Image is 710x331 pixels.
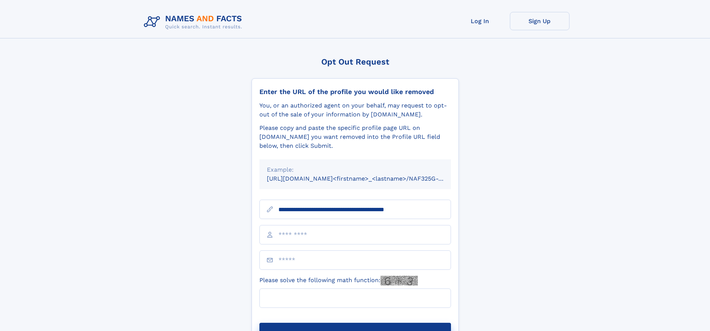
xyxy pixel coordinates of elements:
div: Opt Out Request [252,57,459,66]
a: Sign Up [510,12,569,30]
small: [URL][DOMAIN_NAME]<firstname>_<lastname>/NAF325G-xxxxxxxx [267,175,465,182]
div: Please copy and paste the specific profile page URL on [DOMAIN_NAME] you want removed into the Pr... [259,124,451,150]
img: Logo Names and Facts [141,12,248,32]
div: You, or an authorized agent on your behalf, may request to opt-out of the sale of your informatio... [259,101,451,119]
div: Example: [267,165,444,174]
label: Please solve the following math function: [259,276,418,285]
div: Enter the URL of the profile you would like removed [259,88,451,96]
a: Log In [450,12,510,30]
